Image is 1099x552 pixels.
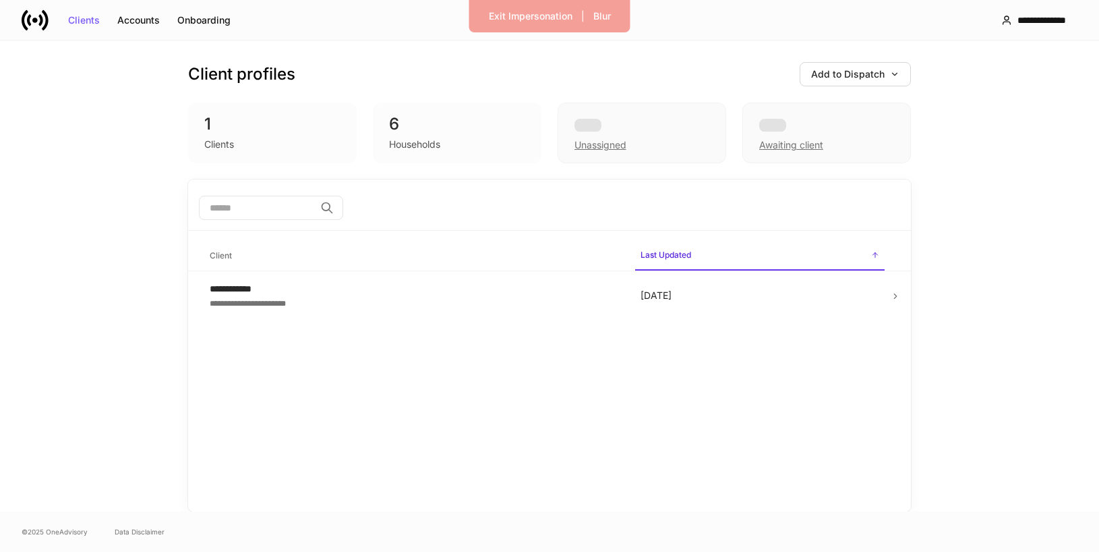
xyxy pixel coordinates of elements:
h3: Client profiles [188,63,295,85]
a: Data Disclaimer [115,526,165,537]
button: Exit Impersonation [480,5,581,27]
div: 6 [389,113,525,135]
h6: Last Updated [641,248,691,261]
div: Awaiting client [742,103,911,163]
div: Clients [68,16,100,25]
button: Blur [585,5,620,27]
div: Accounts [117,16,160,25]
div: Households [389,138,440,151]
button: Clients [59,9,109,31]
div: Unassigned [558,103,726,163]
button: Add to Dispatch [800,62,911,86]
span: Client [204,242,624,270]
div: Blur [593,11,611,21]
div: Awaiting client [759,138,823,152]
div: Clients [204,138,234,151]
button: Accounts [109,9,169,31]
div: 1 [204,113,340,135]
h6: Client [210,249,232,262]
div: Onboarding [177,16,231,25]
button: Onboarding [169,9,239,31]
span: © 2025 OneAdvisory [22,526,88,537]
div: Unassigned [574,138,626,152]
span: Last Updated [635,242,885,271]
div: Exit Impersonation [489,11,572,21]
p: [DATE] [641,289,879,302]
div: Add to Dispatch [811,70,899,79]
